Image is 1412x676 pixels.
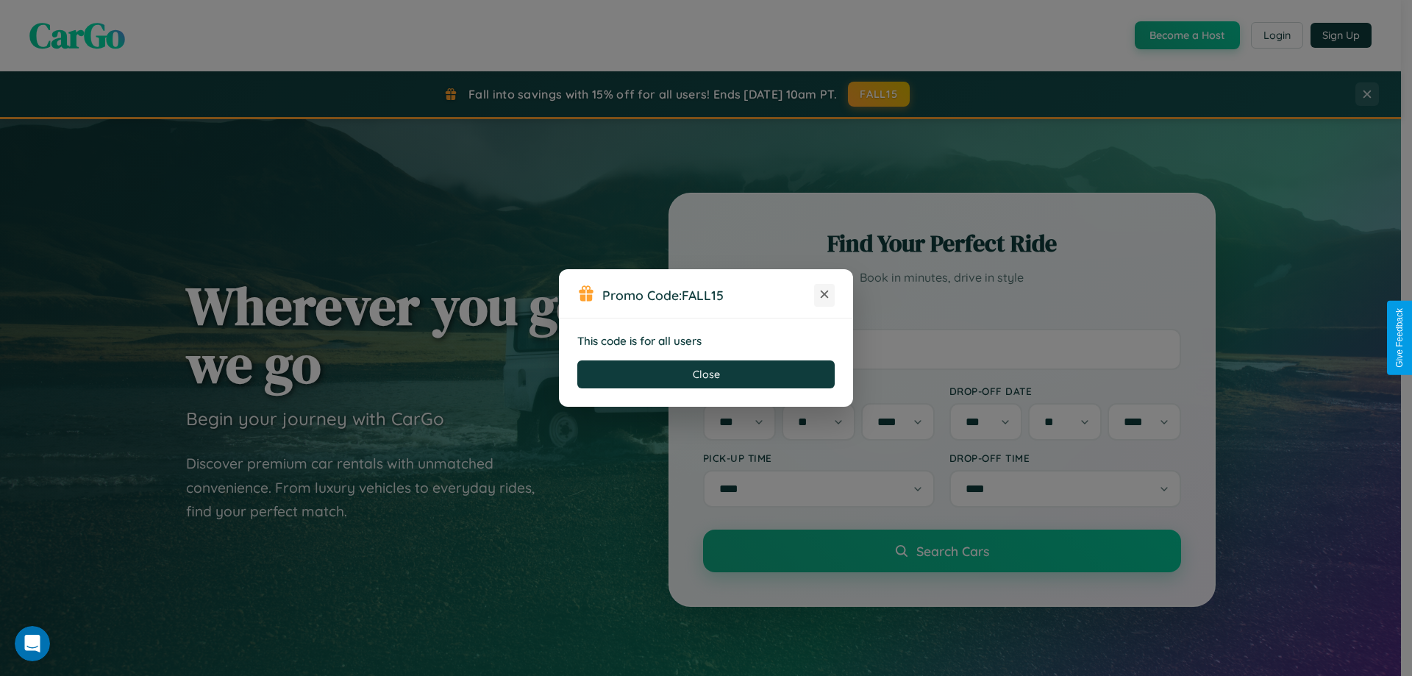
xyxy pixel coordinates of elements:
h3: Promo Code: [602,287,814,303]
b: FALL15 [682,287,724,303]
div: Give Feedback [1394,308,1405,368]
iframe: Intercom live chat [15,626,50,661]
button: Close [577,360,835,388]
strong: This code is for all users [577,334,702,348]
